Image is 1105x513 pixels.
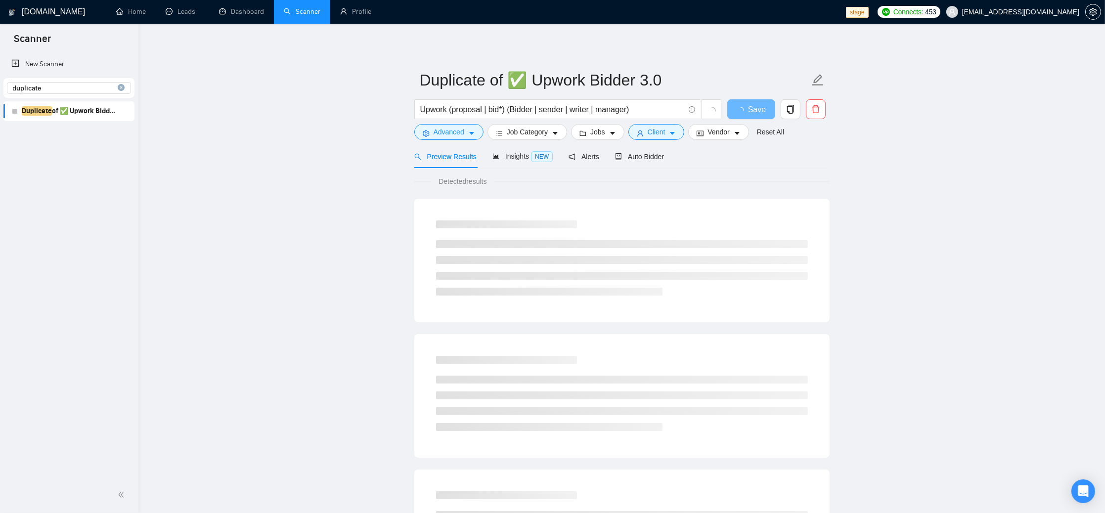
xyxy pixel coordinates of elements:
[707,107,716,116] span: loading
[757,127,784,137] a: Reset All
[688,124,749,140] button: idcardVendorcaret-down
[648,127,665,137] span: Client
[669,129,676,137] span: caret-down
[569,153,599,161] span: Alerts
[579,129,586,137] span: folder
[22,101,116,121] a: Duplicateof ✅ Upwork Bidder 3.0
[118,83,125,92] span: close-circle
[727,99,775,119] button: Save
[615,153,664,161] span: Auto Bidder
[531,151,553,162] span: NEW
[423,129,430,137] span: setting
[284,7,320,16] a: searchScanner
[736,107,748,115] span: loading
[507,127,548,137] span: Job Category
[637,129,644,137] span: user
[414,124,484,140] button: settingAdvancedcaret-down
[1085,4,1101,20] button: setting
[806,105,825,114] span: delete
[609,129,616,137] span: caret-down
[434,127,464,137] span: Advanced
[781,99,800,119] button: copy
[3,54,134,74] li: New Scanner
[118,490,128,500] span: double-left
[496,129,503,137] span: bars
[806,99,826,119] button: delete
[11,54,127,74] a: New Scanner
[420,68,809,92] input: Scanner name...
[571,124,624,140] button: folderJobscaret-down
[432,176,493,187] span: Detected results
[781,105,800,114] span: copy
[414,153,421,160] span: search
[414,153,477,161] span: Preview Results
[628,124,685,140] button: userClientcaret-down
[590,127,605,137] span: Jobs
[734,129,741,137] span: caret-down
[468,129,475,137] span: caret-down
[811,74,824,86] span: edit
[487,124,567,140] button: barsJob Categorycaret-down
[949,8,956,15] span: user
[925,6,936,17] span: 453
[846,7,868,18] span: stage
[492,152,553,160] span: Insights
[689,106,695,113] span: info-circle
[8,4,15,20] img: logo
[552,129,559,137] span: caret-down
[3,78,134,121] li: My Scanners
[219,7,264,16] a: dashboardDashboard
[1085,8,1101,16] a: setting
[1071,479,1095,503] div: Open Intercom Messenger
[882,8,890,16] img: upwork-logo.png
[748,103,766,116] span: Save
[166,7,199,16] a: messageLeads
[340,7,371,16] a: userProfile
[697,129,704,137] span: idcard
[492,153,499,160] span: area-chart
[569,153,575,160] span: notification
[707,127,729,137] span: Vendor
[893,6,923,17] span: Connects:
[420,103,684,116] input: Search Freelance Jobs...
[116,7,146,16] a: homeHome
[615,153,622,160] span: robot
[6,32,59,52] span: Scanner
